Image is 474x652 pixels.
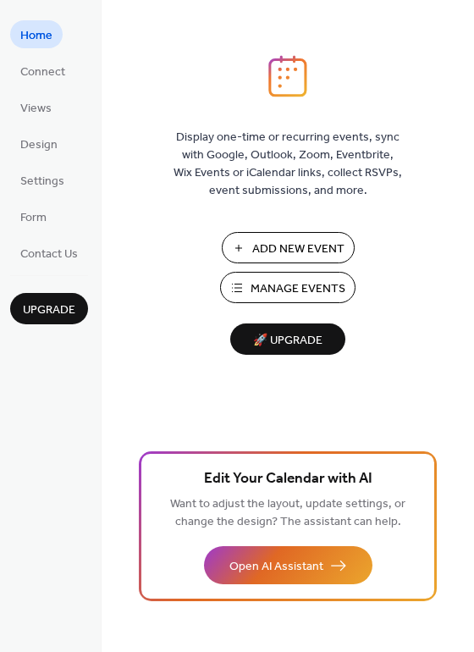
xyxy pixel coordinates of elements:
[220,272,355,303] button: Manage Events
[10,202,57,230] a: Form
[20,173,64,191] span: Settings
[20,246,78,263] span: Contact Us
[23,301,75,319] span: Upgrade
[204,546,372,584] button: Open AI Assistant
[174,129,402,200] span: Display one-time or recurring events, sync with Google, Outlook, Zoom, Eventbrite, Wix Events or ...
[20,100,52,118] span: Views
[204,467,372,491] span: Edit Your Calendar with AI
[10,130,68,157] a: Design
[170,493,405,533] span: Want to adjust the layout, update settings, or change the design? The assistant can help.
[252,240,344,258] span: Add New Event
[251,280,345,298] span: Manage Events
[20,209,47,227] span: Form
[20,136,58,154] span: Design
[10,93,62,121] a: Views
[240,329,335,352] span: 🚀 Upgrade
[10,57,75,85] a: Connect
[230,323,345,355] button: 🚀 Upgrade
[10,20,63,48] a: Home
[10,239,88,267] a: Contact Us
[20,27,52,45] span: Home
[10,166,74,194] a: Settings
[10,293,88,324] button: Upgrade
[222,232,355,263] button: Add New Event
[268,55,307,97] img: logo_icon.svg
[229,558,323,576] span: Open AI Assistant
[20,64,65,81] span: Connect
